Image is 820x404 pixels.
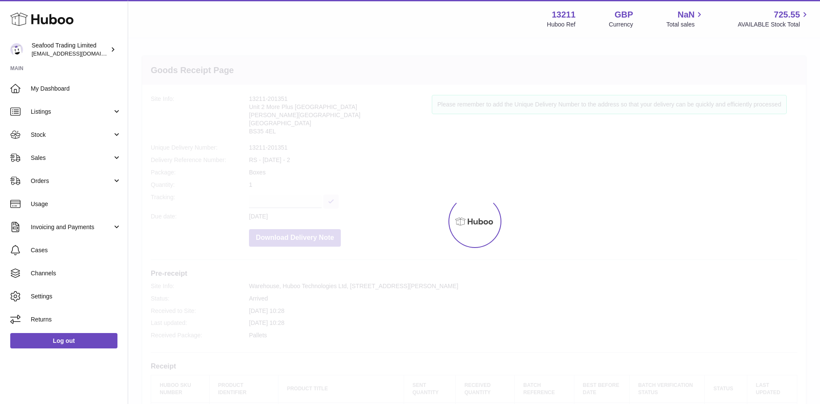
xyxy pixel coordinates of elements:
div: Huboo Ref [547,21,576,29]
span: Invoicing and Payments [31,223,112,231]
span: Returns [31,316,121,324]
span: Settings [31,292,121,301]
span: Listings [31,108,112,116]
a: NaN Total sales [666,9,704,29]
span: 725.55 [774,9,800,21]
span: Orders [31,177,112,185]
span: AVAILABLE Stock Total [738,21,810,29]
span: NaN [677,9,694,21]
span: Cases [31,246,121,254]
div: Seafood Trading Limited [32,41,108,58]
span: Usage [31,200,121,208]
a: Log out [10,333,117,348]
span: Channels [31,269,121,277]
span: My Dashboard [31,85,121,93]
div: Currency [609,21,633,29]
span: Total sales [666,21,704,29]
strong: 13211 [552,9,576,21]
img: online@rickstein.com [10,43,23,56]
span: Sales [31,154,112,162]
span: Stock [31,131,112,139]
strong: GBP [615,9,633,21]
span: [EMAIL_ADDRESS][DOMAIN_NAME] [32,50,126,57]
a: 725.55 AVAILABLE Stock Total [738,9,810,29]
